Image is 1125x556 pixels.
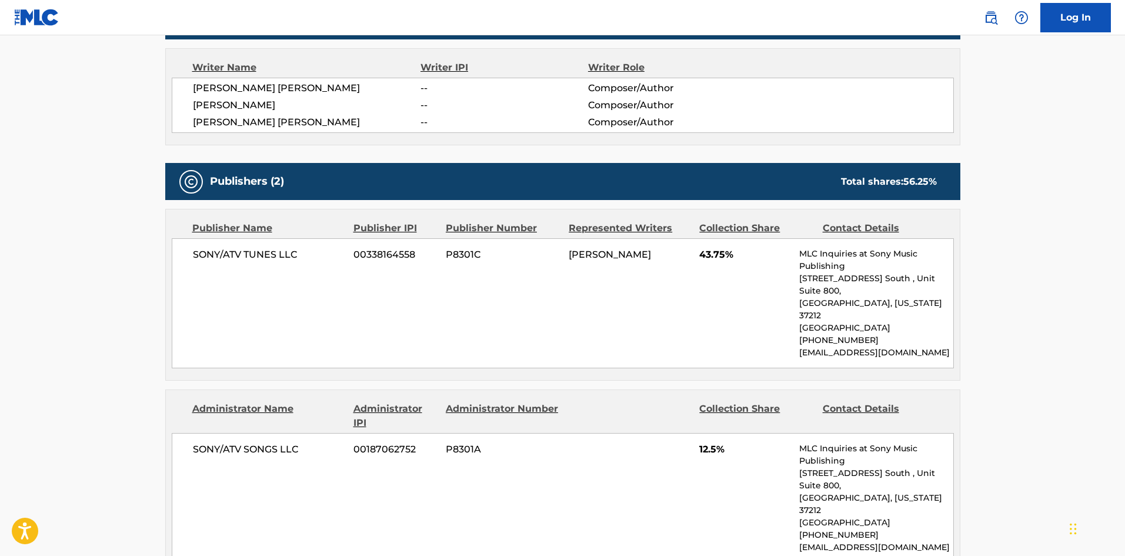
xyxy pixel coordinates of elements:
[446,221,560,235] div: Publisher Number
[841,175,937,189] div: Total shares:
[903,176,937,187] span: 56.25 %
[353,248,437,262] span: 00338164558
[1014,11,1029,25] img: help
[1040,3,1111,32] a: Log In
[193,115,421,129] span: [PERSON_NAME] [PERSON_NAME]
[799,347,953,359] p: [EMAIL_ADDRESS][DOMAIN_NAME]
[192,402,345,430] div: Administrator Name
[193,81,421,95] span: [PERSON_NAME] [PERSON_NAME]
[799,334,953,347] p: [PHONE_NUMBER]
[588,98,740,112] span: Composer/Author
[193,442,345,457] span: SONY/ATV SONGS LLC
[1066,500,1125,556] iframe: Chat Widget
[799,248,953,272] p: MLC Inquiries at Sony Music Publishing
[588,81,740,95] span: Composer/Author
[984,11,998,25] img: search
[569,249,651,260] span: [PERSON_NAME]
[420,81,587,95] span: --
[799,492,953,517] p: [GEOGRAPHIC_DATA], [US_STATE] 37212
[420,98,587,112] span: --
[193,98,421,112] span: [PERSON_NAME]
[569,221,690,235] div: Represented Writers
[799,517,953,529] p: [GEOGRAPHIC_DATA]
[210,175,284,188] h5: Publishers (2)
[446,442,560,457] span: P8301A
[823,402,937,430] div: Contact Details
[353,402,437,430] div: Administrator IPI
[823,221,937,235] div: Contact Details
[799,322,953,334] p: [GEOGRAPHIC_DATA]
[799,297,953,322] p: [GEOGRAPHIC_DATA], [US_STATE] 37212
[446,248,560,262] span: P8301C
[192,61,421,75] div: Writer Name
[799,467,953,492] p: [STREET_ADDRESS] South , Unit Suite 800,
[799,442,953,467] p: MLC Inquiries at Sony Music Publishing
[446,402,560,430] div: Administrator Number
[699,221,813,235] div: Collection Share
[799,272,953,297] p: [STREET_ADDRESS] South , Unit Suite 800,
[699,248,790,262] span: 43.75%
[14,9,59,26] img: MLC Logo
[979,6,1003,29] a: Public Search
[420,61,588,75] div: Writer IPI
[353,442,437,457] span: 00187062752
[1070,511,1077,547] div: Drag
[588,115,740,129] span: Composer/Author
[799,529,953,541] p: [PHONE_NUMBER]
[184,175,198,189] img: Publishers
[1010,6,1033,29] div: Help
[588,61,740,75] div: Writer Role
[699,442,790,457] span: 12.5%
[193,248,345,262] span: SONY/ATV TUNES LLC
[699,402,813,430] div: Collection Share
[353,221,437,235] div: Publisher IPI
[192,221,345,235] div: Publisher Name
[420,115,587,129] span: --
[799,541,953,554] p: [EMAIL_ADDRESS][DOMAIN_NAME]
